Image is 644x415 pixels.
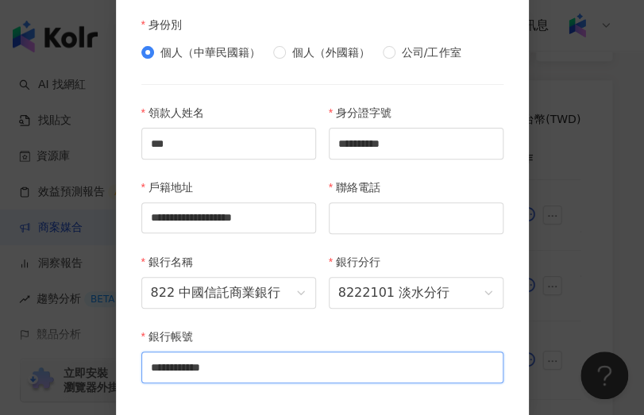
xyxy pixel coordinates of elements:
label: 身分證字號 [329,104,403,121]
label: 身份別 [141,16,194,33]
label: 領款人姓名 [141,104,216,121]
label: 銀行名稱 [141,253,205,271]
input: 聯絡電話 [329,202,503,234]
label: 戶籍地址 [141,179,205,196]
input: 戶籍地址 [141,202,316,234]
span: 822 中國信託商業銀行 [151,278,307,308]
span: 公司/工作室 [395,44,468,61]
label: 銀行帳號 [141,328,205,345]
input: 領款人姓名 [141,128,316,159]
label: 聯絡電話 [329,179,392,196]
span: 個人（中華民國籍） [154,44,267,61]
input: 身分證字號 [329,128,503,159]
span: 個人（外國籍） [286,44,376,61]
input: 銀行帳號 [141,352,503,383]
span: 8222101 淡水分行 [338,278,494,308]
label: 銀行分行 [329,253,392,271]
